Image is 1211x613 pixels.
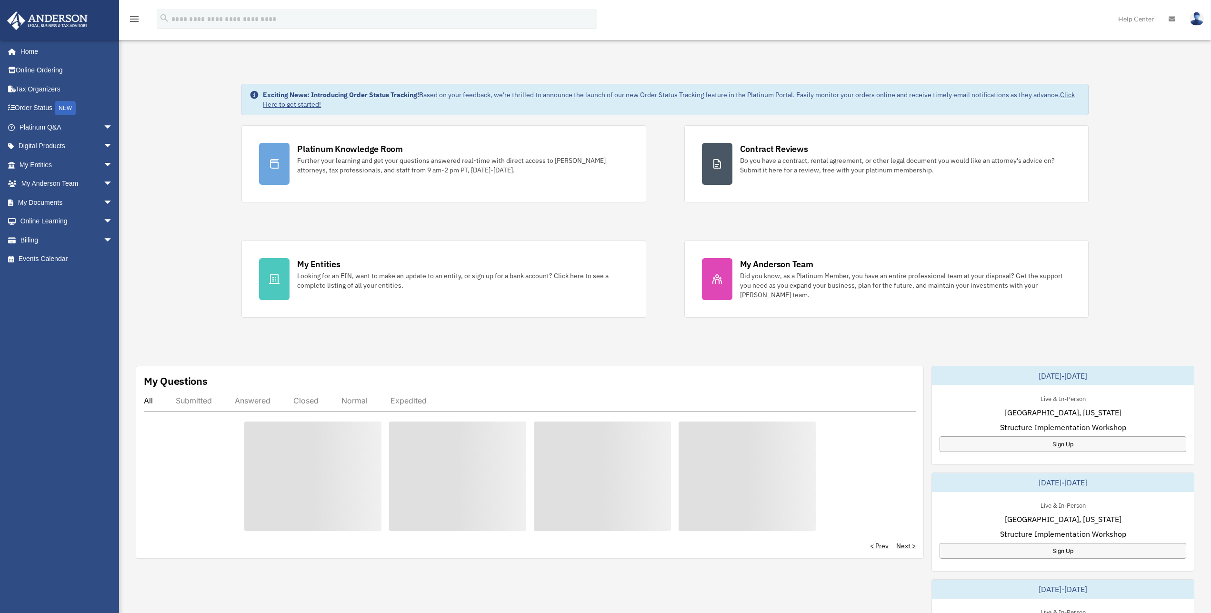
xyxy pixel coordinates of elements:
div: Contract Reviews [740,143,808,155]
span: arrow_drop_down [103,193,122,212]
a: Online Learningarrow_drop_down [7,212,127,231]
a: Events Calendar [7,250,127,269]
div: [DATE]-[DATE] [932,366,1194,385]
a: My Documentsarrow_drop_down [7,193,127,212]
span: arrow_drop_down [103,137,122,156]
div: My Questions [144,374,208,388]
div: My Entities [297,258,340,270]
div: Expedited [390,396,427,405]
span: [GEOGRAPHIC_DATA], [US_STATE] [1005,407,1121,418]
div: All [144,396,153,405]
div: NEW [55,101,76,115]
span: [GEOGRAPHIC_DATA], [US_STATE] [1005,513,1121,525]
div: Closed [293,396,319,405]
a: < Prev [870,541,889,551]
div: Live & In-Person [1033,500,1093,510]
a: Billingarrow_drop_down [7,231,127,250]
i: search [159,13,170,23]
div: [DATE]-[DATE] [932,473,1194,492]
div: [DATE]-[DATE] [932,580,1194,599]
span: arrow_drop_down [103,155,122,175]
div: Based on your feedback, we're thrilled to announce the launch of our new Order Status Tracking fe... [263,90,1080,109]
div: Live & In-Person [1033,393,1093,403]
a: Online Ordering [7,61,127,80]
a: My Anderson Team Did you know, as a Platinum Member, you have an entire professional team at your... [684,241,1089,318]
a: Digital Productsarrow_drop_down [7,137,127,156]
a: Platinum Q&Aarrow_drop_down [7,118,127,137]
a: My Anderson Teamarrow_drop_down [7,174,127,193]
div: Did you know, as a Platinum Member, you have an entire professional team at your disposal? Get th... [740,271,1071,300]
span: arrow_drop_down [103,231,122,250]
div: Do you have a contract, rental agreement, or other legal document you would like an attorney's ad... [740,156,1071,175]
div: Platinum Knowledge Room [297,143,403,155]
a: Tax Organizers [7,80,127,99]
a: Sign Up [940,543,1186,559]
div: Answered [235,396,270,405]
a: Contract Reviews Do you have a contract, rental agreement, or other legal document you would like... [684,125,1089,202]
a: Platinum Knowledge Room Further your learning and get your questions answered real-time with dire... [241,125,646,202]
a: Sign Up [940,436,1186,452]
a: My Entitiesarrow_drop_down [7,155,127,174]
img: Anderson Advisors Platinum Portal [4,11,90,30]
span: arrow_drop_down [103,118,122,137]
span: arrow_drop_down [103,174,122,194]
span: Structure Implementation Workshop [1000,422,1126,433]
a: menu [129,17,140,25]
div: Looking for an EIN, want to make an update to an entity, or sign up for a bank account? Click her... [297,271,628,290]
i: menu [129,13,140,25]
a: Click Here to get started! [263,90,1075,109]
div: Submitted [176,396,212,405]
a: My Entities Looking for an EIN, want to make an update to an entity, or sign up for a bank accoun... [241,241,646,318]
div: Normal [341,396,368,405]
a: Order StatusNEW [7,99,127,118]
div: My Anderson Team [740,258,813,270]
span: Structure Implementation Workshop [1000,528,1126,540]
strong: Exciting News: Introducing Order Status Tracking! [263,90,419,99]
div: Further your learning and get your questions answered real-time with direct access to [PERSON_NAM... [297,156,628,175]
span: arrow_drop_down [103,212,122,231]
a: Home [7,42,122,61]
a: Next > [896,541,916,551]
img: User Pic [1190,12,1204,26]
